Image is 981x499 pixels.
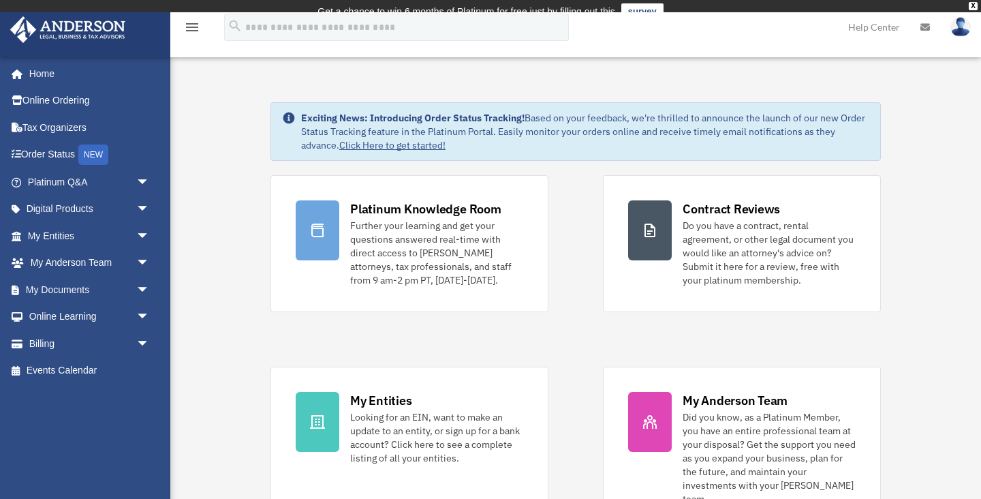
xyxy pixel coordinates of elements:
[969,2,978,10] div: close
[350,410,523,465] div: Looking for an EIN, want to make an update to an entity, or sign up for a bank account? Click her...
[10,357,170,384] a: Events Calendar
[317,3,615,20] div: Get a chance to win 6 months of Platinum for free just by filling out this
[6,16,129,43] img: Anderson Advisors Platinum Portal
[339,139,446,151] a: Click Here to get started!
[184,24,200,35] a: menu
[10,196,170,223] a: Digital Productsarrow_drop_down
[228,18,243,33] i: search
[10,303,170,331] a: Online Learningarrow_drop_down
[350,219,523,287] div: Further your learning and get your questions answered real-time with direct access to [PERSON_NAM...
[10,249,170,277] a: My Anderson Teamarrow_drop_down
[683,219,856,287] div: Do you have a contract, rental agreement, or other legal document you would like an attorney's ad...
[136,303,163,331] span: arrow_drop_down
[10,87,170,115] a: Online Ordering
[136,222,163,250] span: arrow_drop_down
[10,168,170,196] a: Platinum Q&Aarrow_drop_down
[683,200,780,217] div: Contract Reviews
[136,330,163,358] span: arrow_drop_down
[301,111,869,152] div: Based on your feedback, we're thrilled to announce the launch of our new Order Status Tracking fe...
[683,392,788,409] div: My Anderson Team
[78,145,108,165] div: NEW
[136,249,163,277] span: arrow_drop_down
[301,112,525,124] strong: Exciting News: Introducing Order Status Tracking!
[10,114,170,141] a: Tax Organizers
[10,330,170,357] a: Billingarrow_drop_down
[270,175,548,312] a: Platinum Knowledge Room Further your learning and get your questions answered real-time with dire...
[10,141,170,169] a: Order StatusNEW
[950,17,971,37] img: User Pic
[10,276,170,303] a: My Documentsarrow_drop_down
[603,175,881,312] a: Contract Reviews Do you have a contract, rental agreement, or other legal document you would like...
[621,3,664,20] a: survey
[136,168,163,196] span: arrow_drop_down
[136,276,163,304] span: arrow_drop_down
[10,60,163,87] a: Home
[350,392,411,409] div: My Entities
[10,222,170,249] a: My Entitiesarrow_drop_down
[184,19,200,35] i: menu
[136,196,163,224] span: arrow_drop_down
[350,200,501,217] div: Platinum Knowledge Room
